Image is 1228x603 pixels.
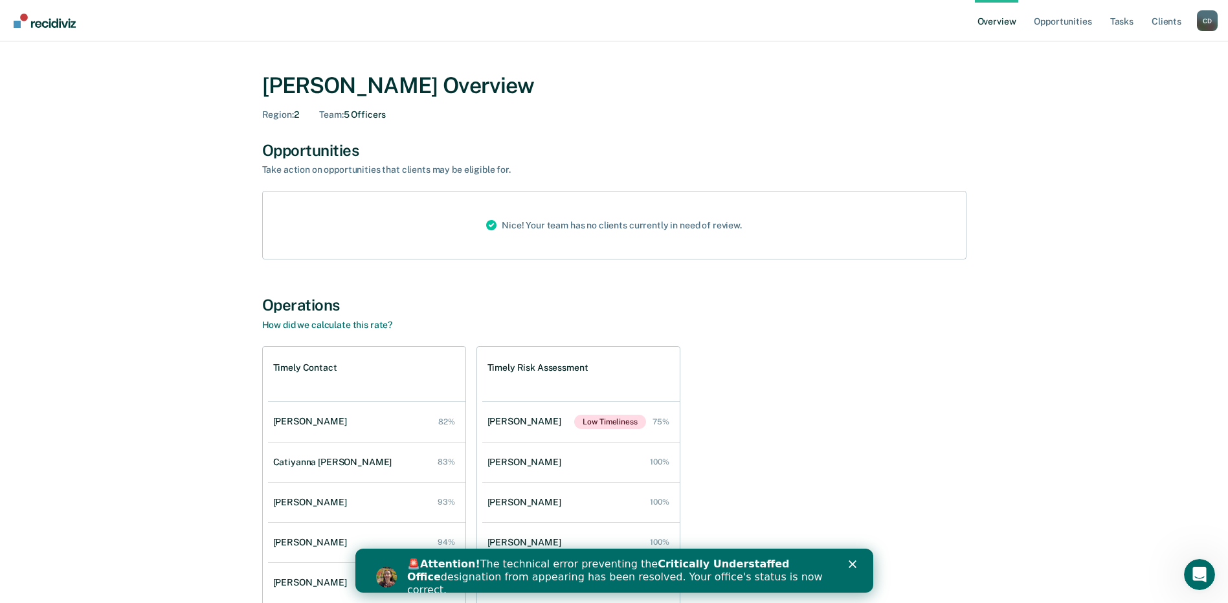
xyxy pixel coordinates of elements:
div: 100% [650,498,669,507]
div: Nice! Your team has no clients currently in need of review. [476,192,752,259]
a: [PERSON_NAME] 98% [268,564,465,601]
div: [PERSON_NAME] [273,497,352,508]
div: Take action on opportunities that clients may be eligible for. [262,164,715,175]
a: [PERSON_NAME]Low Timeliness 75% [482,402,680,442]
span: Region : [262,109,294,120]
div: [PERSON_NAME] [487,457,566,468]
div: C D [1197,10,1218,31]
a: [PERSON_NAME] 94% [268,524,465,561]
a: [PERSON_NAME] 100% [482,444,680,481]
a: Catiyanna [PERSON_NAME] 83% [268,444,465,481]
div: 🚨 The technical error preventing the designation from appearing has been resolved. Your office's ... [52,9,476,48]
a: How did we calculate this rate? [262,320,393,330]
div: 5 Officers [319,109,386,120]
button: Profile dropdown button [1197,10,1218,31]
div: 93% [438,498,455,507]
div: 94% [438,538,455,547]
span: Team : [319,109,343,120]
a: [PERSON_NAME] 93% [268,484,465,521]
div: 2 [262,109,299,120]
h1: Timely Risk Assessment [487,362,588,373]
span: Low Timeliness [574,415,645,429]
iframe: Intercom live chat [1184,559,1215,590]
div: 83% [438,457,455,466]
h1: Timely Contact [273,362,337,373]
div: 100% [650,457,669,466]
div: Close [493,12,506,19]
a: [PERSON_NAME] 100% [482,484,680,521]
div: Operations [262,296,966,314]
div: Opportunities [262,141,966,160]
div: [PERSON_NAME] Overview [262,72,966,99]
div: [PERSON_NAME] [273,577,352,588]
div: 100% [650,538,669,547]
b: Critically Understaffed Office [52,9,434,34]
img: Recidiviz [14,14,76,28]
div: Catiyanna [PERSON_NAME] [273,457,397,468]
div: 75% [653,417,669,426]
a: [PERSON_NAME] 100% [482,524,680,561]
div: [PERSON_NAME] [487,497,566,508]
div: [PERSON_NAME] [487,537,566,548]
div: [PERSON_NAME] [273,416,352,427]
a: [PERSON_NAME] 82% [268,403,465,440]
div: [PERSON_NAME] [487,416,566,427]
b: Attention! [65,9,125,21]
div: 82% [438,417,455,426]
div: [PERSON_NAME] [273,537,352,548]
iframe: Intercom live chat banner [355,549,873,593]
